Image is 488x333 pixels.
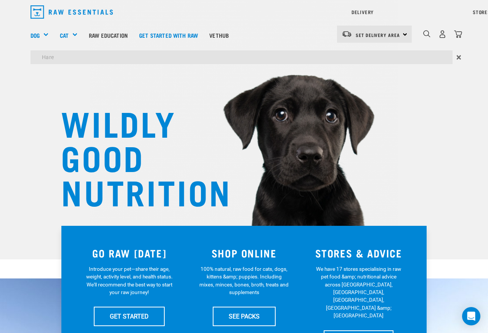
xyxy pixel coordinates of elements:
[24,2,464,22] nav: dropdown navigation
[314,265,403,320] p: We have 17 stores specialising in raw pet food &amp; nutritional advice across [GEOGRAPHIC_DATA],...
[30,31,40,40] a: Dog
[77,247,182,259] h3: GO RAW [DATE]
[454,30,462,38] img: home-icon@2x.png
[199,265,289,296] p: 100% natural, raw food for cats, dogs, kittens &amp; puppies. Including mixes, minces, bones, bro...
[30,5,113,19] img: Raw Essentials Logo
[61,105,213,208] h1: WILDLY GOOD NUTRITION
[306,247,411,259] h3: STORES & ADVICE
[133,20,204,50] a: Get started with Raw
[204,20,234,50] a: Vethub
[462,307,480,325] div: Open Intercom Messenger
[60,31,69,40] a: Cat
[85,265,174,296] p: Introduce your pet—share their age, weight, activity level, and health status. We'll recommend th...
[94,307,165,326] a: GET STARTED
[342,31,352,37] img: van-moving.png
[30,50,453,64] input: Search...
[213,307,276,326] a: SEE PACKS
[456,50,461,64] span: ×
[438,30,446,38] img: user.png
[83,20,133,50] a: Raw Education
[423,30,430,37] img: home-icon-1@2x.png
[352,11,374,13] a: Delivery
[191,247,297,259] h3: SHOP ONLINE
[356,34,400,36] span: Set Delivery Area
